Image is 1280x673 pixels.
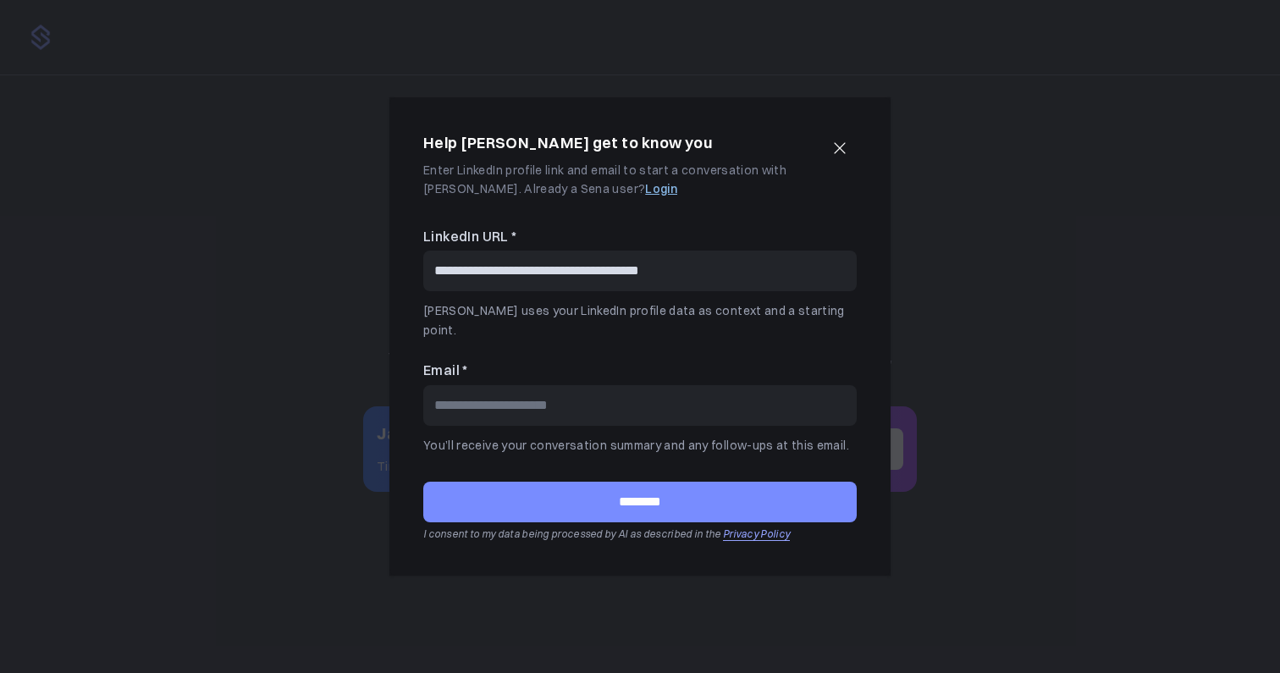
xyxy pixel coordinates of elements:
label: LinkedIn URL * [423,226,857,248]
span: I consent to my data being processed by AI as described in the [423,527,721,540]
a: Login [645,181,677,196]
p: Enter LinkedIn profile link and email to start a conversation with [PERSON_NAME]. Already a Sena ... [423,161,816,199]
label: Email * [423,360,857,382]
a: Privacy Policy [723,527,790,540]
p: You’ll receive your conversation summary and any follow-ups at this email. [423,436,857,455]
p: [PERSON_NAME] uses your LinkedIn profile data as context and a starting point. [423,301,857,339]
h2: Help [PERSON_NAME] get to know you [423,131,712,156]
